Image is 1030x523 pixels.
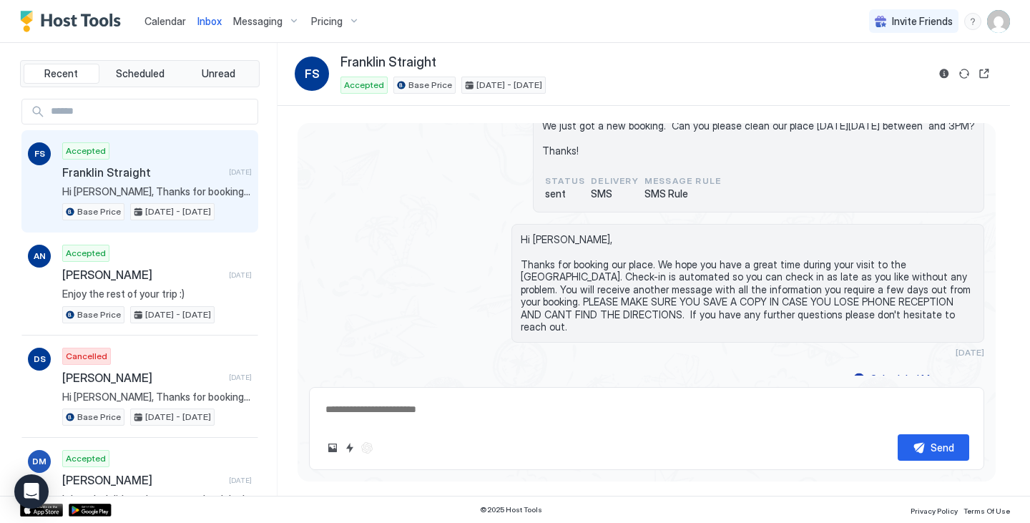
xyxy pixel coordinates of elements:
button: Scheduled Messages [851,369,984,388]
span: [DATE] - [DATE] [476,79,542,92]
span: [DATE] - [DATE] [145,205,211,218]
span: Franklin Straight [340,54,436,71]
span: sent [545,187,585,200]
span: [PERSON_NAME] [62,473,223,487]
span: [DATE] [229,476,252,485]
span: FS [34,147,45,160]
span: [DATE] [956,347,984,358]
span: Pricing [311,15,343,28]
span: Accepted [66,247,106,260]
span: DS [34,353,46,366]
span: Invite Friends [892,15,953,28]
span: [DATE] [229,167,252,177]
a: App Store [20,504,63,517]
a: Google Play Store [69,504,112,517]
span: Privacy Policy [911,507,958,515]
span: [PERSON_NAME] [62,371,223,385]
span: Franklin Straight [62,165,223,180]
span: Accepted [344,79,384,92]
span: Hi Cleaning Service, We just got a new booking. Can you please clean our place [DATE][DATE] betwe... [542,94,975,157]
span: DM [32,455,46,468]
button: Scheduled [102,64,178,84]
span: Base Price [77,411,121,424]
span: FS [305,65,320,82]
span: Hi [PERSON_NAME], Thanks for booking our place. We hope you have a great time during your visit t... [521,233,975,333]
div: Scheduled Messages [870,371,968,386]
span: Messaging [233,15,283,28]
button: Upload image [324,439,341,456]
a: Calendar [144,14,186,29]
span: I thought I did send a message, but I don't see any record of it here. no one wanted to stay at t... [62,493,252,506]
div: User profile [987,10,1010,33]
span: Scheduled [116,67,165,80]
span: © 2025 Host Tools [480,505,542,514]
button: Quick reply [341,439,358,456]
span: AN [34,250,46,263]
span: Delivery [591,175,639,187]
a: Host Tools Logo [20,11,127,32]
span: Hi [PERSON_NAME], Thanks for booking our place. We hope you have a great time during your visit t... [62,185,252,198]
div: Open Intercom Messenger [14,474,49,509]
input: Input Field [45,99,257,124]
span: [DATE] [229,373,252,382]
span: Unread [202,67,235,80]
button: Recent [24,64,99,84]
span: SMS Rule [644,187,721,200]
span: Enjoy the rest of your trip :) [62,288,252,300]
span: status [545,175,585,187]
button: Send [898,434,969,461]
span: Cancelled [66,350,107,363]
span: Accepted [66,452,106,465]
span: Terms Of Use [963,507,1010,515]
span: Message Rule [644,175,721,187]
button: Sync reservation [956,65,973,82]
span: Accepted [66,145,106,157]
span: [DATE] - [DATE] [145,308,211,321]
a: Privacy Policy [911,502,958,517]
button: Unread [180,64,256,84]
a: Inbox [197,14,222,29]
span: Recent [44,67,78,80]
button: Open reservation [976,65,993,82]
span: Base Price [77,205,121,218]
span: Base Price [408,79,452,92]
span: Base Price [77,308,121,321]
span: [PERSON_NAME] [62,268,223,282]
div: Send [931,440,954,455]
div: tab-group [20,60,260,87]
span: Calendar [144,15,186,27]
button: Reservation information [936,65,953,82]
a: Terms Of Use [963,502,1010,517]
span: [DATE] [229,270,252,280]
span: [DATE] - [DATE] [145,411,211,424]
span: Inbox [197,15,222,27]
span: Hi [PERSON_NAME], Thanks for booking our place. We hope you have a great time during your visit t... [62,391,252,404]
div: menu [964,13,981,30]
span: SMS [591,187,639,200]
